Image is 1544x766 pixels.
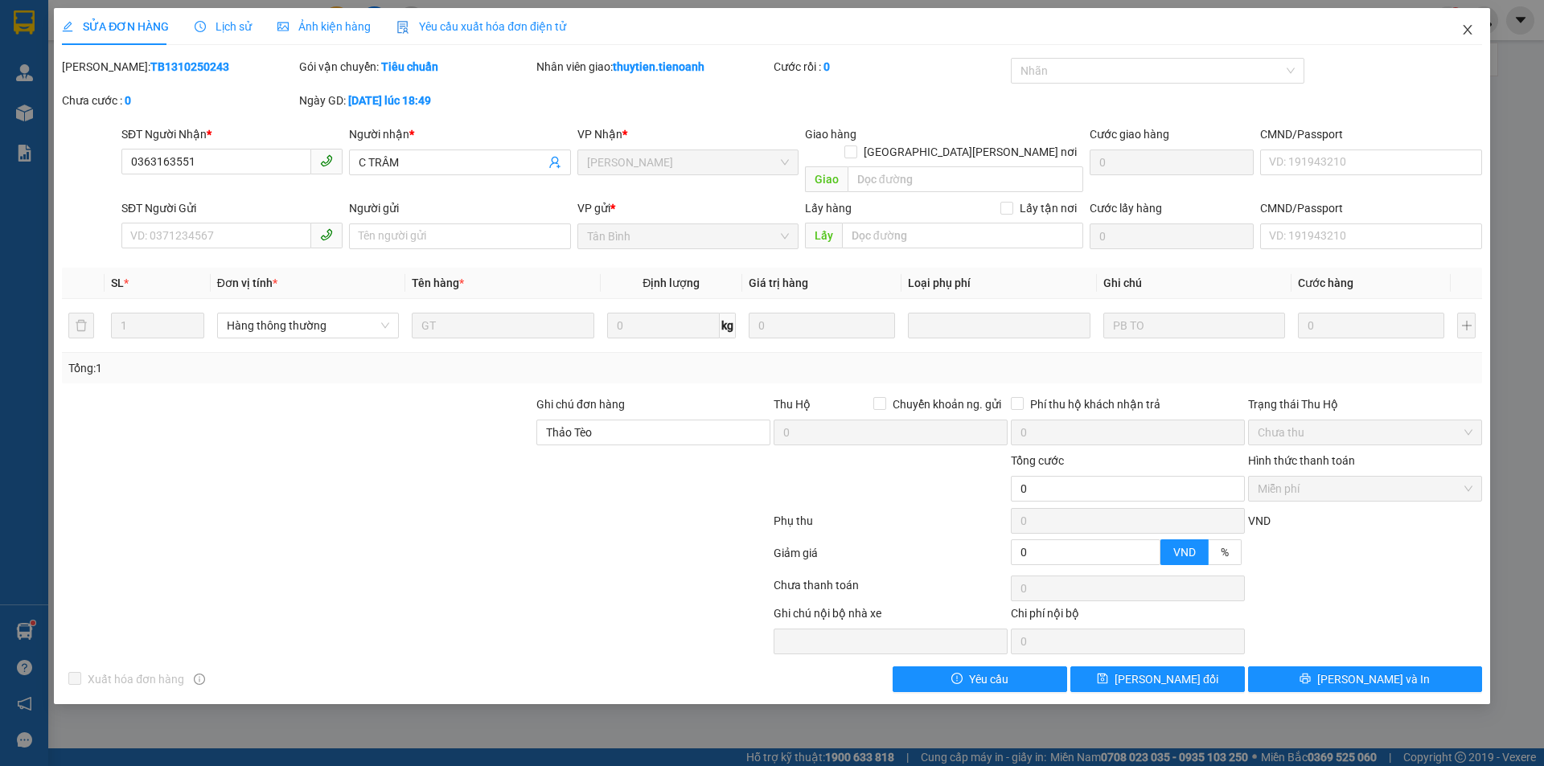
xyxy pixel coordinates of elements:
[772,512,1009,540] div: Phụ thu
[805,166,848,192] span: Giao
[577,199,799,217] div: VP gửi
[1024,395,1167,413] span: Phí thu hộ khách nhận trả
[1090,128,1169,141] label: Cước giao hàng
[1260,125,1481,143] div: CMND/Passport
[227,313,389,338] span: Hàng thông thường
[772,576,1009,604] div: Chưa thanh toán
[720,313,736,338] span: kg
[81,670,191,688] span: Xuất hóa đơn hàng
[749,276,808,289] span: Giá trị hàng
[195,21,206,32] span: clock-circle
[412,276,464,289] span: Tên hàng
[194,674,205,685] span: info-circle
[805,128,856,141] span: Giao hàng
[1445,8,1490,53] button: Close
[125,94,131,107] b: 0
[62,92,296,109] div: Chưa cước :
[68,313,94,338] button: delete
[150,60,229,73] b: TB1310250243
[348,94,431,107] b: [DATE] lúc 18:49
[217,276,277,289] span: Đơn vị tính
[548,156,561,169] span: user-add
[1258,420,1472,444] span: Chưa thu
[1258,477,1472,501] span: Miễn phí
[121,199,343,217] div: SĐT Người Gửi
[587,224,789,248] span: Tân Bình
[62,21,73,32] span: edit
[381,60,438,73] b: Tiêu chuẩn
[277,20,371,33] span: Ảnh kiện hàng
[886,395,1008,413] span: Chuyển khoản ng. gửi
[195,20,252,33] span: Lịch sử
[613,60,704,73] b: thuytien.tienoanh
[805,202,852,215] span: Lấy hàng
[893,666,1067,692] button: exclamation-circleYêu cầu
[1317,670,1430,688] span: [PERSON_NAME] và In
[1097,673,1108,686] span: save
[62,58,296,76] div: [PERSON_NAME]:
[772,544,1009,572] div: Giảm giá
[1298,313,1444,338] input: 0
[1115,670,1218,688] span: [PERSON_NAME] đổi
[774,604,1008,629] div: Ghi chú nội bộ nhà xe
[1011,604,1245,629] div: Chi phí nội bộ
[1260,199,1481,217] div: CMND/Passport
[749,313,895,338] input: 0
[349,199,570,217] div: Người gửi
[320,228,333,241] span: phone
[299,92,533,109] div: Ngày GD:
[1248,454,1355,467] label: Hình thức thanh toán
[1248,666,1482,692] button: printer[PERSON_NAME] và In
[1070,666,1245,692] button: save[PERSON_NAME] đổi
[1090,150,1254,175] input: Cước giao hàng
[121,125,343,143] div: SĐT Người Nhận
[412,313,593,338] input: VD: Bàn, Ghế
[951,673,963,686] span: exclamation-circle
[643,276,700,289] span: Định lượng
[1090,202,1162,215] label: Cước lấy hàng
[349,125,570,143] div: Người nhận
[1221,546,1229,559] span: %
[1457,313,1475,338] button: plus
[277,21,289,32] span: picture
[1461,23,1474,36] span: close
[774,58,1008,76] div: Cước rồi :
[577,128,622,141] span: VP Nhận
[1300,673,1311,686] span: printer
[823,60,830,73] b: 0
[1090,223,1254,249] input: Cước lấy hàng
[901,268,1096,299] th: Loại phụ phí
[1248,395,1482,413] div: Trạng thái Thu Hộ
[1097,268,1291,299] th: Ghi chú
[774,398,811,411] span: Thu Hộ
[842,223,1083,248] input: Dọc đường
[1173,546,1196,559] span: VND
[969,670,1008,688] span: Yêu cầu
[111,276,124,289] span: SL
[848,166,1083,192] input: Dọc đường
[1298,276,1353,289] span: Cước hàng
[805,223,842,248] span: Lấy
[68,359,596,377] div: Tổng: 1
[396,21,409,34] img: icon
[1013,199,1083,217] span: Lấy tận nơi
[62,20,169,33] span: SỬA ĐƠN HÀNG
[857,143,1083,161] span: [GEOGRAPHIC_DATA][PERSON_NAME] nơi
[299,58,533,76] div: Gói vận chuyển:
[536,420,770,445] input: Ghi chú đơn hàng
[396,20,566,33] span: Yêu cầu xuất hóa đơn điện tử
[1248,514,1271,527] span: VND
[536,398,625,411] label: Ghi chú đơn hàng
[1103,313,1285,338] input: Ghi Chú
[587,150,789,174] span: Cư Kuin
[320,154,333,167] span: phone
[536,58,770,76] div: Nhân viên giao:
[1011,454,1064,467] span: Tổng cước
